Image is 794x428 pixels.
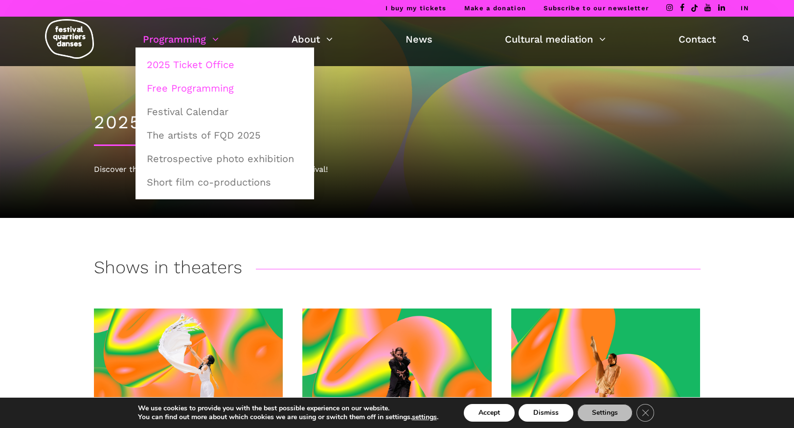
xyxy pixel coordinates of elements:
[141,100,309,123] a: Festival Calendar
[544,4,649,12] a: Subscribe to our newsletter
[412,413,437,422] button: settings
[141,171,309,193] a: Short film co-productions
[147,59,234,71] font: 2025 Ticket Office
[464,4,526,12] a: Make a donation
[147,176,271,188] font: Short film co-productions
[636,404,654,422] button: Close GDPR Cookie Banner
[94,257,242,278] font: Shows in theaters
[406,31,432,48] a: News
[478,408,500,417] font: Accept
[147,129,261,141] font: The artists of FQD 2025
[577,404,633,422] button: Settings
[505,33,593,45] font: Cultural mediation
[505,31,606,48] a: Cultural mediation
[437,412,438,422] font: .
[147,82,234,94] font: Free Programming
[45,19,94,59] img: logo-fqd-med
[94,165,328,174] font: Discover the 2025 program for the Quartiers Danses Festival!
[141,53,309,76] a: 2025 Ticket Office
[679,33,716,45] font: Contact
[464,404,515,422] button: Accept
[141,147,309,170] a: Retrospective photo exhibition
[147,153,294,165] font: Retrospective photo exhibition
[143,33,206,45] font: Programming
[533,408,559,417] font: Dismiss
[138,404,389,413] font: We use cookies to provide you with the best possible experience on our website.
[143,31,219,48] a: Programming
[412,412,437,422] font: settings
[592,408,618,417] font: Settings
[519,404,573,422] button: Dismiss
[141,124,309,146] a: The artists of FQD 2025
[741,4,749,12] a: IN
[138,412,412,422] font: You can find out more about which cookies we are using or switch them off in settings.
[406,33,432,45] font: News
[147,106,228,118] font: Festival Calendar
[679,31,716,48] a: Contact
[94,112,274,133] font: 2025 Ticket Office
[292,33,320,45] font: About
[141,77,309,99] a: Free Programming
[292,31,333,48] a: About
[386,4,447,12] a: I buy my tickets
